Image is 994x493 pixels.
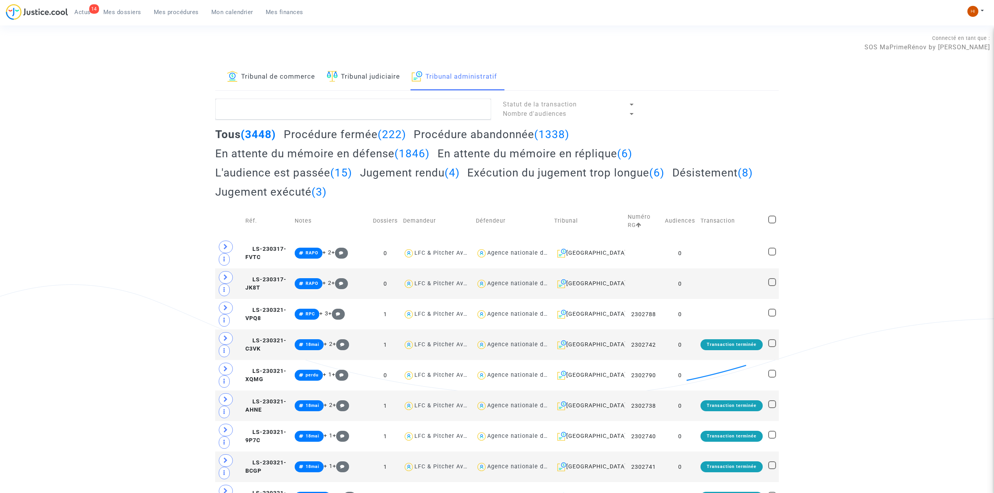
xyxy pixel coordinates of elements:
[662,268,698,299] td: 0
[324,432,333,439] span: + 1
[241,128,276,141] span: (3448)
[333,341,349,347] span: +
[487,402,573,409] div: Agence nationale de l'habitat
[306,434,319,439] span: 18mai
[245,307,286,322] span: LS-230321-VPQ8
[89,4,99,14] div: 14
[625,390,662,421] td: 2302738
[322,249,331,256] span: + 2
[662,390,698,421] td: 0
[215,166,352,180] h2: L'audience est passée
[487,372,573,378] div: Agence nationale de l'habitat
[205,6,259,18] a: Mon calendrier
[503,110,566,117] span: Nombre d'audiences
[557,279,566,288] img: icon-archive.svg
[306,464,319,469] span: 18mai
[414,311,476,317] div: LFC & Pitcher Avocat
[534,128,569,141] span: (1338)
[414,280,476,287] div: LFC & Pitcher Avocat
[306,342,319,347] span: 18mai
[103,9,141,16] span: Mes dossiers
[554,432,622,441] div: [GEOGRAPHIC_DATA]
[700,400,763,411] div: Transaction terminée
[473,204,551,238] td: Défendeur
[215,128,276,141] h2: Tous
[370,238,400,268] td: 0
[324,341,333,347] span: + 2
[328,310,345,317] span: +
[324,402,333,408] span: + 2
[625,421,662,452] td: 2302740
[414,341,476,348] div: LFC & Pitcher Avocat
[215,185,327,199] h2: Jugement exécuté
[625,329,662,360] td: 2302742
[227,71,238,82] img: icon-banque.svg
[557,401,566,410] img: icon-archive.svg
[403,461,414,473] img: icon-user.svg
[414,433,476,439] div: LFC & Pitcher Avocat
[370,360,400,390] td: 0
[245,246,286,261] span: LS-230317-FVTC
[403,339,414,351] img: icon-user.svg
[211,9,253,16] span: Mon calendrier
[394,147,430,160] span: (1846)
[554,309,622,319] div: [GEOGRAPHIC_DATA]
[227,64,315,90] a: Tribunal de commerce
[414,372,476,378] div: LFC & Pitcher Avocat
[672,166,753,180] h2: Désistement
[245,337,286,353] span: LS-230321-C3VK
[259,6,310,18] a: Mes finances
[625,204,662,238] td: Numéro RG
[476,461,487,473] img: icon-user.svg
[414,402,476,409] div: LFC & Pitcher Avocat
[312,185,327,198] span: (3)
[403,431,414,442] img: icon-user.svg
[403,278,414,290] img: icon-user.svg
[360,166,460,180] h2: Jugement rendu
[476,400,487,412] img: icon-user.svg
[487,280,573,287] div: Agence nationale de l'habitat
[551,204,625,238] td: Tribunal
[487,250,573,256] div: Agence nationale de l'habitat
[649,166,664,179] span: (6)
[403,370,414,381] img: icon-user.svg
[700,461,763,472] div: Transaction terminée
[476,370,487,381] img: icon-user.svg
[333,432,349,439] span: +
[400,204,473,238] td: Demandeur
[738,166,753,179] span: (8)
[414,463,476,470] div: LFC & Pitcher Avocat
[662,299,698,329] td: 0
[662,238,698,268] td: 0
[306,311,315,317] span: RPC
[414,250,476,256] div: LFC & Pitcher Avocat
[245,276,286,291] span: LS-230317-JK8T
[324,463,333,470] span: + 1
[306,281,318,286] span: RAPO
[557,248,566,258] img: icon-archive.svg
[243,204,292,238] td: Réf.
[370,204,400,238] td: Dossiers
[327,64,400,90] a: Tribunal judiciaire
[476,278,487,290] img: icon-user.svg
[414,128,569,141] h2: Procédure abandonnée
[557,371,566,380] img: icon-archive.svg
[554,248,622,258] div: [GEOGRAPHIC_DATA]
[487,433,573,439] div: Agence nationale de l'habitat
[331,249,348,256] span: +
[245,398,286,414] span: LS-230321-AHNE
[403,400,414,412] img: icon-user.svg
[97,6,148,18] a: Mes dossiers
[617,147,632,160] span: (6)
[700,339,763,350] div: Transaction terminée
[370,299,400,329] td: 1
[370,329,400,360] td: 1
[330,166,352,179] span: (15)
[445,166,460,179] span: (4)
[378,128,406,141] span: (222)
[370,452,400,482] td: 1
[503,101,577,108] span: Statut de la transaction
[557,309,566,319] img: icon-archive.svg
[662,360,698,390] td: 0
[662,452,698,482] td: 0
